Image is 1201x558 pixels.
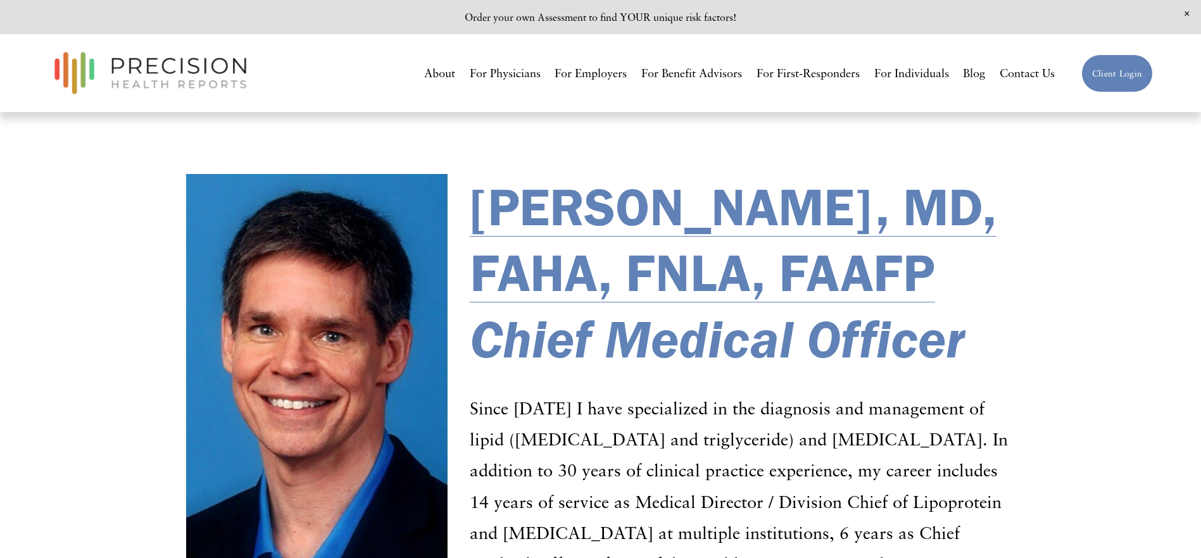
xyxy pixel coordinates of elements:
em: Chief Medical Officer [470,305,965,371]
a: For Individuals [874,62,949,85]
a: For Employers [555,62,627,85]
a: For First-Responders [757,62,860,85]
a: For Benefit Advisors [641,62,742,85]
a: Contact Us [1000,62,1055,85]
a: Client Login [1081,54,1153,92]
a: Blog [963,62,985,85]
img: Precision Health Reports [48,46,253,100]
a: [PERSON_NAME], MD, FAHA, FNLA, FAAFP [470,175,997,304]
a: For Physicians [470,62,541,85]
a: About [424,62,455,85]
